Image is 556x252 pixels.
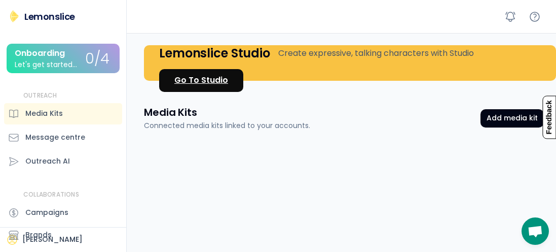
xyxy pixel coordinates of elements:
div: Brands [25,230,52,240]
div: Media Kits [25,108,63,119]
div: Message centre [25,132,85,143]
h4: Lemonslice Studio [159,45,270,61]
img: Lemonslice [8,10,20,22]
a: Open chat [522,217,549,245]
div: COLLABORATIONS [23,191,79,199]
div: Onboarding [15,49,65,58]
div: Lemonslice [24,10,75,23]
div: Create expressive, talking characters with Studio [278,47,474,59]
div: Go To Studio [174,74,228,86]
h3: Media Kits [144,105,197,119]
div: Let's get started... [15,61,77,69]
div: OUTREACH [23,91,57,100]
div: 0/4 [85,51,109,67]
a: Go To Studio [159,69,243,92]
div: Campaigns [25,207,68,218]
button: Add media kit [480,109,544,128]
div: Outreach AI [25,156,70,167]
div: Connected media kits linked to your accounts. [144,120,310,131]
